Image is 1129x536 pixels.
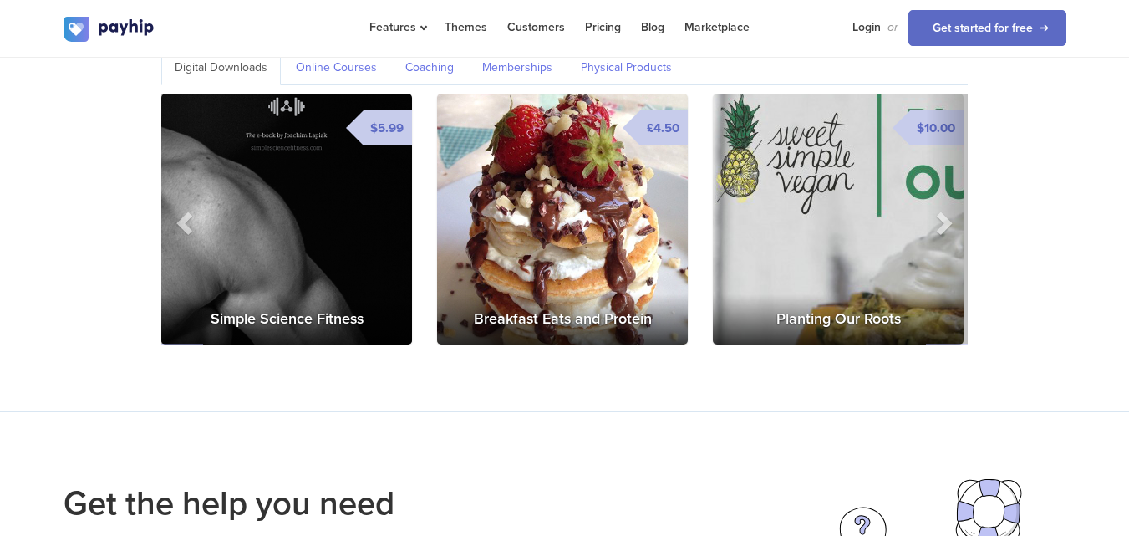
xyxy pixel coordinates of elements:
[713,94,964,345] img: Planting Our Roots
[567,50,685,85] a: Physical Products
[282,50,390,85] a: Online Courses
[161,294,412,345] h3: Simple Science Fitness
[64,17,155,42] img: logo.svg
[392,50,467,85] a: Coaching
[364,110,412,145] span: $5.99
[640,110,688,145] span: £4.50
[437,294,688,345] h3: Breakfast Eats and Protein
[161,50,281,85] a: Digital Downloads
[908,10,1066,46] a: Get started for free
[64,479,552,528] h2: Get the help you need
[910,110,964,145] span: $10.00
[713,294,964,345] h3: Planting Our Roots
[437,94,688,345] img: Breakfast Eats and Protein
[469,50,566,85] a: Memberships
[161,94,412,345] a: Simple Science Fitness Simple Science Fitness $5.99
[437,94,688,345] a: Breakfast Eats and Protein Breakfast Eats and Protein £4.50
[369,20,425,34] span: Features
[713,94,964,345] a: Planting Our Roots Planting Our Roots $10.00
[161,94,412,345] img: Simple Science Fitness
